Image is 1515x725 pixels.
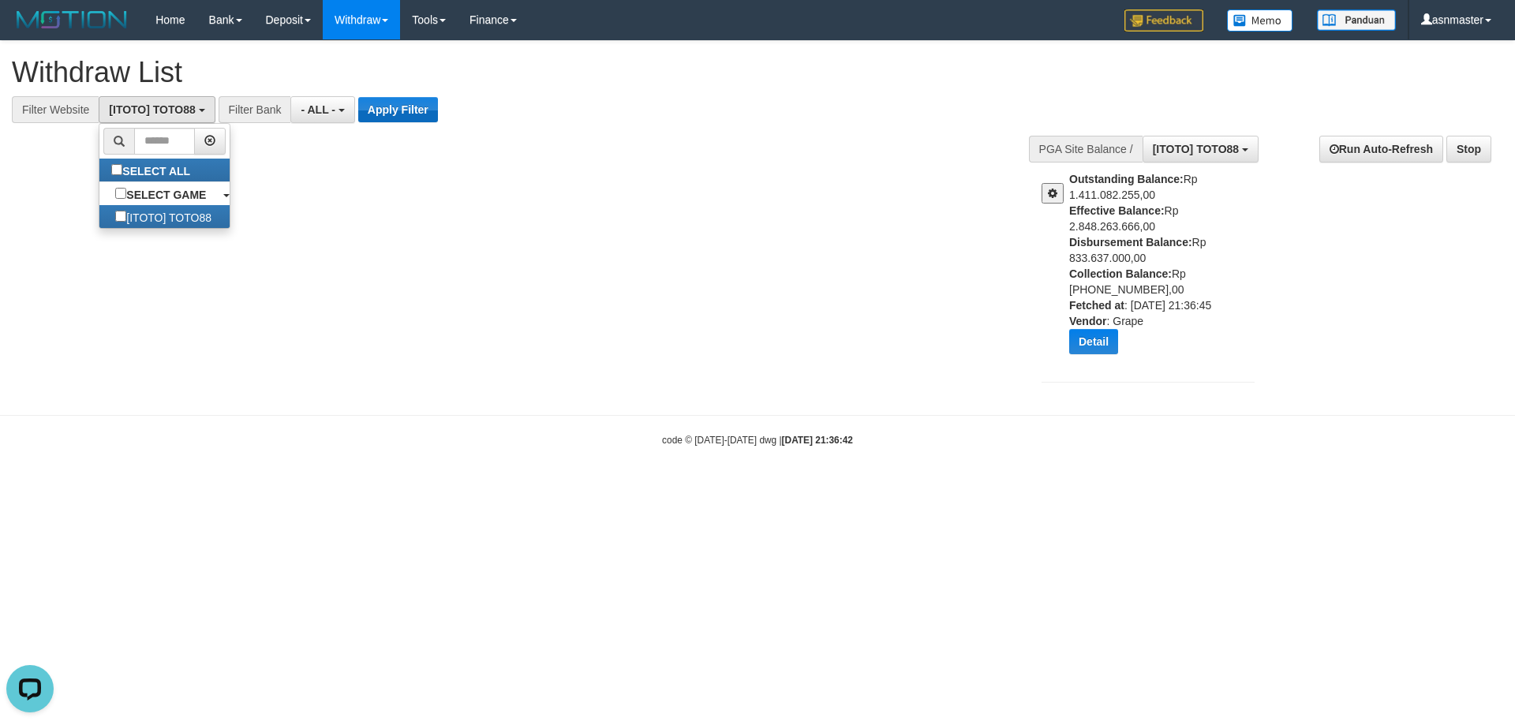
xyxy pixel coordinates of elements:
span: - ALL - [301,103,335,116]
button: Open LiveChat chat widget [6,6,54,54]
b: Outstanding Balance: [1069,173,1184,185]
span: [ITOTO] TOTO88 [109,103,195,116]
input: SELECT GAME [115,188,126,199]
button: - ALL - [290,96,354,123]
strong: [DATE] 21:36:42 [782,435,853,446]
b: Fetched at [1069,299,1124,312]
button: [ITOTO] TOTO88 [1143,136,1259,163]
label: SELECT ALL [99,159,206,181]
b: SELECT GAME [126,189,206,201]
b: Collection Balance: [1069,267,1172,280]
button: Detail [1069,329,1118,354]
input: [ITOTO] TOTO88 [115,211,126,222]
span: [ITOTO] TOTO88 [1153,143,1239,155]
a: Run Auto-Refresh [1319,136,1443,163]
button: Apply Filter [358,97,438,122]
input: SELECT ALL [111,164,122,175]
h1: Withdraw List [12,57,994,88]
div: PGA Site Balance / [1029,136,1143,163]
img: Feedback.jpg [1124,9,1203,32]
small: code © [DATE]-[DATE] dwg | [662,435,853,446]
div: Filter Website [12,96,99,123]
a: Stop [1446,136,1491,163]
img: MOTION_logo.png [12,8,132,32]
b: Effective Balance: [1069,204,1165,217]
img: Button%20Memo.svg [1227,9,1293,32]
b: Disbursement Balance: [1069,236,1192,249]
div: Filter Bank [219,96,291,123]
label: [ITOTO] TOTO88 [99,205,227,228]
a: SELECT GAME [99,182,230,205]
div: Rp 1.411.082.255,00 Rp 2.848.263.666,00 Rp 833.637.000,00 Rp [PHONE_NUMBER],00 : [DATE] 21:36:45 ... [1069,171,1266,366]
img: panduan.png [1317,9,1396,31]
button: [ITOTO] TOTO88 [99,96,215,123]
b: Vendor [1069,315,1106,327]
